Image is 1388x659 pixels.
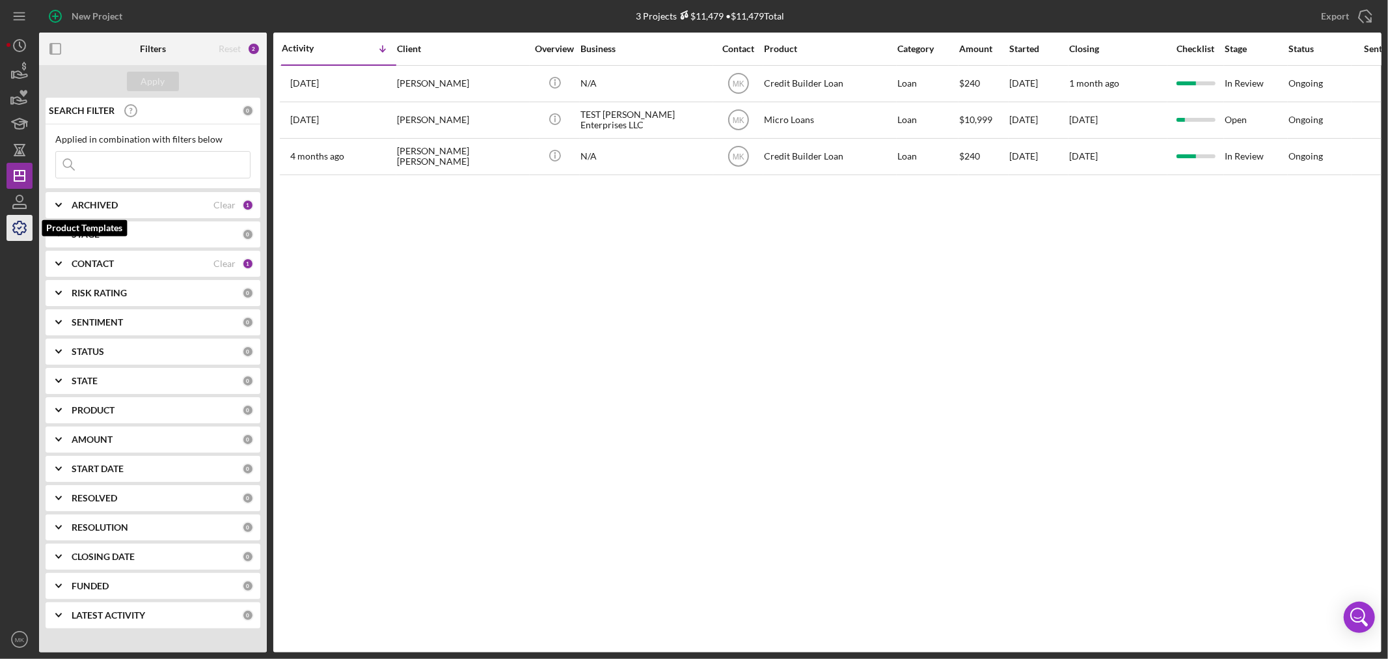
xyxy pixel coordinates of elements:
[397,44,527,54] div: Client
[733,152,744,161] text: MK
[764,139,894,174] div: Credit Builder Loan
[213,200,236,210] div: Clear
[242,404,254,416] div: 0
[72,464,124,474] b: START DATE
[282,43,339,53] div: Activity
[580,66,711,101] div: N/A
[242,316,254,328] div: 0
[714,44,763,54] div: Contact
[959,114,992,125] span: $10,999
[1344,602,1375,633] div: Open Intercom Messenger
[72,200,118,210] b: ARCHIVED
[959,150,980,161] span: $240
[897,103,958,137] div: Loan
[242,258,254,270] div: 1
[1009,103,1068,137] div: [DATE]
[733,116,744,125] text: MK
[290,78,319,89] time: 2025-06-06 18:12
[242,463,254,475] div: 0
[580,103,711,137] div: TEST [PERSON_NAME] Enterprises LLC
[897,139,958,174] div: Loan
[242,434,254,445] div: 0
[242,492,254,504] div: 0
[764,44,894,54] div: Product
[959,77,980,89] span: $240
[49,105,115,116] b: SEARCH FILTER
[242,375,254,387] div: 0
[1288,115,1323,125] div: Ongoing
[397,139,527,174] div: [PERSON_NAME] [PERSON_NAME]
[72,405,115,415] b: PRODUCT
[39,3,135,29] button: New Project
[242,551,254,563] div: 0
[72,317,123,328] b: SENTIMENT
[580,139,711,174] div: N/A
[959,44,1008,54] div: Amount
[1009,44,1068,54] div: Started
[677,10,724,21] div: $11,479
[72,493,117,503] b: RESOLVED
[290,115,319,125] time: 2025-05-27 17:12
[897,66,958,101] div: Loan
[580,44,711,54] div: Business
[397,66,527,101] div: [PERSON_NAME]
[1168,44,1223,54] div: Checklist
[733,79,744,89] text: MK
[140,44,166,54] b: Filters
[1225,103,1287,137] div: Open
[72,434,113,445] b: AMOUNT
[242,580,254,592] div: 0
[1069,44,1167,54] div: Closing
[1288,151,1323,161] div: Ongoing
[530,44,579,54] div: Overview
[1308,3,1381,29] button: Export
[213,259,236,269] div: Clear
[242,229,254,240] div: 0
[397,103,527,137] div: [PERSON_NAME]
[1288,78,1323,89] div: Ongoing
[1009,66,1068,101] div: [DATE]
[55,134,251,145] div: Applied in combination with filters below
[72,522,128,533] b: RESOLUTION
[72,3,122,29] div: New Project
[242,287,254,299] div: 0
[1321,3,1349,29] div: Export
[242,522,254,533] div: 0
[242,346,254,358] div: 0
[242,199,254,211] div: 1
[72,552,135,562] b: CLOSING DATE
[897,44,958,54] div: Category
[219,44,241,54] div: Reset
[290,151,344,161] time: 2025-04-21 22:34
[1069,114,1098,125] time: [DATE]
[242,105,254,117] div: 0
[72,229,100,240] b: STAGE
[15,636,25,643] text: MK
[1225,139,1287,174] div: In Review
[242,610,254,621] div: 0
[636,10,785,21] div: 3 Projects • $11,479 Total
[72,259,114,269] b: CONTACT
[1009,139,1068,174] div: [DATE]
[764,103,894,137] div: Micro Loans
[1069,150,1098,161] time: [DATE]
[72,376,98,386] b: STATE
[127,72,179,91] button: Apply
[764,66,894,101] div: Credit Builder Loan
[72,288,127,298] b: RISK RATING
[247,42,260,55] div: 2
[1288,44,1351,54] div: Status
[1225,66,1287,101] div: In Review
[72,581,109,591] b: FUNDED
[1069,77,1119,89] time: 1 month ago
[7,626,33,652] button: MK
[72,346,104,357] b: STATUS
[1225,44,1287,54] div: Stage
[141,72,165,91] div: Apply
[72,610,145,621] b: LATEST ACTIVITY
